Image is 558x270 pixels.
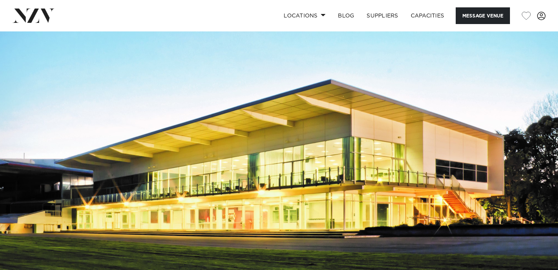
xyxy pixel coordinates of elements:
[360,7,404,24] a: SUPPLIERS
[277,7,332,24] a: Locations
[405,7,451,24] a: Capacities
[332,7,360,24] a: BLOG
[12,9,55,22] img: nzv-logo.png
[456,7,510,24] button: Message Venue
